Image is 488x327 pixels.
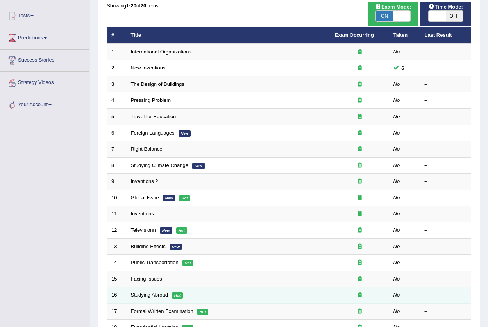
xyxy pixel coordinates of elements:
div: – [425,178,467,185]
div: – [425,64,467,72]
a: Right Balance [131,146,163,152]
span: You can still take this question [399,64,408,72]
td: 6 [107,125,127,141]
em: No [393,292,400,298]
a: Pressing Problem [131,97,171,103]
em: No [393,130,400,136]
em: Hot [182,260,193,266]
div: Exam occurring question [335,291,385,299]
th: Title [127,27,331,44]
span: Exam Mode: [372,3,414,11]
td: 5 [107,109,127,125]
em: No [393,114,400,119]
em: No [393,276,400,282]
div: Exam occurring question [335,194,385,202]
a: Foreign Languages [131,130,175,136]
td: 3 [107,76,127,92]
a: Exam Occurring [335,32,374,38]
div: Exam occurring question [335,227,385,234]
div: Exam occurring question [335,113,385,121]
td: 15 [107,271,127,287]
a: The Design of Buildings [131,81,184,87]
div: – [425,259,467,267]
span: OFF [446,11,463,21]
a: Public Transportation [131,259,179,265]
em: No [393,211,400,217]
div: – [425,162,467,169]
em: New [163,195,175,201]
em: Hot [172,292,183,299]
a: Your Account [0,94,89,114]
a: Travel for Education [131,114,176,119]
b: 1-20 [126,3,136,9]
a: Strategy Videos [0,72,89,91]
td: 17 [107,303,127,320]
a: Formal Written Examination [131,308,193,314]
em: Hot [179,195,190,201]
div: Exam occurring question [335,97,385,104]
div: Showing of items. [107,2,471,9]
div: Exam occurring question [335,243,385,251]
td: 12 [107,222,127,238]
div: Exam occurring question [335,162,385,169]
em: No [393,97,400,103]
td: 16 [107,287,127,304]
em: New [170,244,182,250]
div: – [425,308,467,315]
div: Exam occurring question [335,178,385,185]
td: 8 [107,157,127,174]
em: No [393,162,400,168]
td: 14 [107,255,127,271]
a: Facing Issues [131,276,162,282]
em: Hot [197,309,208,315]
td: 4 [107,92,127,109]
td: 10 [107,190,127,206]
a: Building Effects [131,243,166,249]
em: No [393,243,400,249]
em: New [160,227,172,234]
td: 9 [107,174,127,190]
div: – [425,130,467,137]
a: International Organizations [131,49,191,55]
div: – [425,113,467,121]
th: Taken [389,27,420,44]
div: – [425,275,467,283]
div: – [425,194,467,202]
div: – [425,243,467,251]
div: – [425,48,467,56]
em: No [393,195,400,201]
em: No [393,49,400,55]
em: New [179,130,191,137]
div: Show exams occurring in exams [368,2,419,26]
span: ON [376,11,393,21]
div: Exam occurring question [335,308,385,315]
a: Inventions [131,211,154,217]
div: Exam occurring question [335,146,385,153]
a: Predictions [0,27,89,47]
a: Success Stories [0,50,89,69]
em: No [393,259,400,265]
a: Global Issue [131,195,159,201]
em: No [393,178,400,184]
em: No [393,227,400,233]
div: Exam occurring question [335,259,385,267]
div: Exam occurring question [335,48,385,56]
div: – [425,146,467,153]
div: – [425,81,467,88]
em: No [393,308,400,314]
div: – [425,97,467,104]
td: 13 [107,238,127,255]
div: – [425,291,467,299]
div: Exam occurring question [335,130,385,137]
div: Exam occurring question [335,64,385,72]
a: Studying Climate Change [131,162,188,168]
span: Time Mode: [425,3,466,11]
td: 1 [107,44,127,60]
em: No [393,146,400,152]
div: Exam occurring question [335,81,385,88]
a: Studying Abroad [131,292,168,298]
em: New [192,163,205,169]
a: Tests [0,5,89,25]
div: Exam occurring question [335,275,385,283]
a: Televisionn [131,227,156,233]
